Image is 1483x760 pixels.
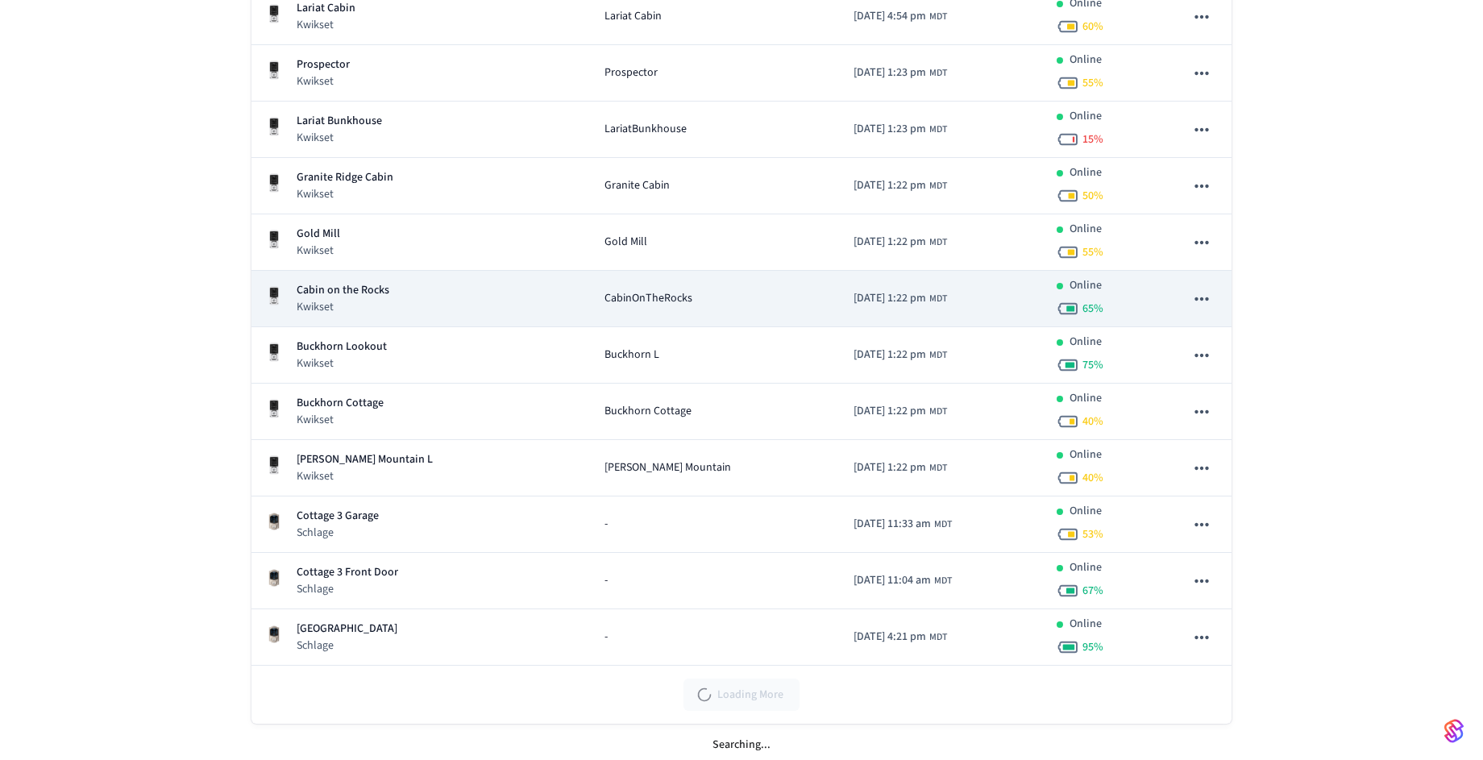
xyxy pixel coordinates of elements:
[854,403,947,420] div: America/Denver
[1082,19,1103,35] span: 60 %
[1070,108,1102,125] p: Online
[854,290,926,307] span: [DATE] 1:22 pm
[604,177,670,194] span: Granite Cabin
[929,292,947,306] span: MDT
[297,169,393,186] p: Granite Ridge Cabin
[1444,718,1464,744] img: SeamLogoGradient.69752ec5.svg
[604,121,687,138] span: LariatBunkhouse
[297,451,433,468] p: [PERSON_NAME] Mountain L
[1082,413,1103,430] span: 40 %
[604,572,608,589] span: -
[1082,357,1103,373] span: 75 %
[604,347,659,363] span: Buckhorn L
[297,637,397,654] p: Schlage
[297,621,397,637] p: [GEOGRAPHIC_DATA]
[264,399,284,418] img: Kwikset Halo Touchscreen Wifi Enabled Smart Lock, Polished Chrome, Front
[854,177,947,194] div: America/Denver
[854,347,926,363] span: [DATE] 1:22 pm
[1082,583,1103,599] span: 67 %
[1070,334,1102,351] p: Online
[934,517,952,532] span: MDT
[264,230,284,249] img: Kwikset Halo Touchscreen Wifi Enabled Smart Lock, Polished Chrome, Front
[854,8,926,25] span: [DATE] 4:54 pm
[1070,221,1102,238] p: Online
[604,64,658,81] span: Prospector
[1070,164,1102,181] p: Online
[297,282,389,299] p: Cabin on the Rocks
[604,459,731,476] span: [PERSON_NAME] Mountain
[854,234,926,251] span: [DATE] 1:22 pm
[297,355,387,372] p: Kwikset
[854,234,947,251] div: America/Denver
[297,564,398,581] p: Cottage 3 Front Door
[929,461,947,476] span: MDT
[297,17,355,33] p: Kwikset
[854,403,926,420] span: [DATE] 1:22 pm
[1070,559,1102,576] p: Online
[264,60,284,80] img: Kwikset Halo Touchscreen Wifi Enabled Smart Lock, Polished Chrome, Front
[854,64,947,81] div: America/Denver
[1082,75,1103,91] span: 55 %
[854,121,926,138] span: [DATE] 1:23 pm
[604,403,692,420] span: Buckhorn Cottage
[604,234,647,251] span: Gold Mill
[264,512,284,531] img: Schlage Sense Smart Deadbolt with Camelot Trim, Front
[929,348,947,363] span: MDT
[297,113,382,130] p: Lariat Bunkhouse
[297,581,398,597] p: Schlage
[264,117,284,136] img: Kwikset Halo Touchscreen Wifi Enabled Smart Lock, Polished Chrome, Front
[929,235,947,250] span: MDT
[854,64,926,81] span: [DATE] 1:23 pm
[297,56,350,73] p: Prospector
[854,572,931,589] span: [DATE] 11:04 am
[1070,503,1102,520] p: Online
[297,508,379,525] p: Cottage 3 Garage
[934,574,952,588] span: MDT
[1070,616,1102,633] p: Online
[929,123,947,137] span: MDT
[1082,301,1103,317] span: 65 %
[297,226,340,243] p: Gold Mill
[297,243,340,259] p: Kwikset
[297,73,350,89] p: Kwikset
[929,630,947,645] span: MDT
[1070,52,1102,69] p: Online
[264,173,284,193] img: Kwikset Halo Touchscreen Wifi Enabled Smart Lock, Polished Chrome, Front
[929,405,947,419] span: MDT
[854,8,947,25] div: America/Denver
[854,459,947,476] div: America/Denver
[1082,639,1103,655] span: 95 %
[264,625,284,644] img: Schlage Sense Smart Deadbolt with Camelot Trim, Front
[1082,131,1103,147] span: 15 %
[297,468,433,484] p: Kwikset
[297,186,393,202] p: Kwikset
[604,516,608,533] span: -
[854,177,926,194] span: [DATE] 1:22 pm
[854,629,947,646] div: America/Denver
[1082,188,1103,204] span: 50 %
[854,121,947,138] div: America/Denver
[1070,277,1102,294] p: Online
[929,66,947,81] span: MDT
[297,338,387,355] p: Buckhorn Lookout
[854,347,947,363] div: America/Denver
[854,629,926,646] span: [DATE] 4:21 pm
[1082,244,1103,260] span: 55 %
[854,516,952,533] div: America/Denver
[854,516,931,533] span: [DATE] 11:33 am
[297,299,389,315] p: Kwikset
[1070,446,1102,463] p: Online
[854,459,926,476] span: [DATE] 1:22 pm
[929,10,947,24] span: MDT
[297,525,379,541] p: Schlage
[604,290,692,307] span: CabinOnTheRocks
[604,629,608,646] span: -
[1082,526,1103,542] span: 53 %
[264,455,284,475] img: Kwikset Halo Touchscreen Wifi Enabled Smart Lock, Polished Chrome, Front
[264,4,284,23] img: Kwikset Halo Touchscreen Wifi Enabled Smart Lock, Polished Chrome, Front
[297,395,384,412] p: Buckhorn Cottage
[1082,470,1103,486] span: 40 %
[297,130,382,146] p: Kwikset
[264,343,284,362] img: Kwikset Halo Touchscreen Wifi Enabled Smart Lock, Polished Chrome, Front
[854,290,947,307] div: America/Denver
